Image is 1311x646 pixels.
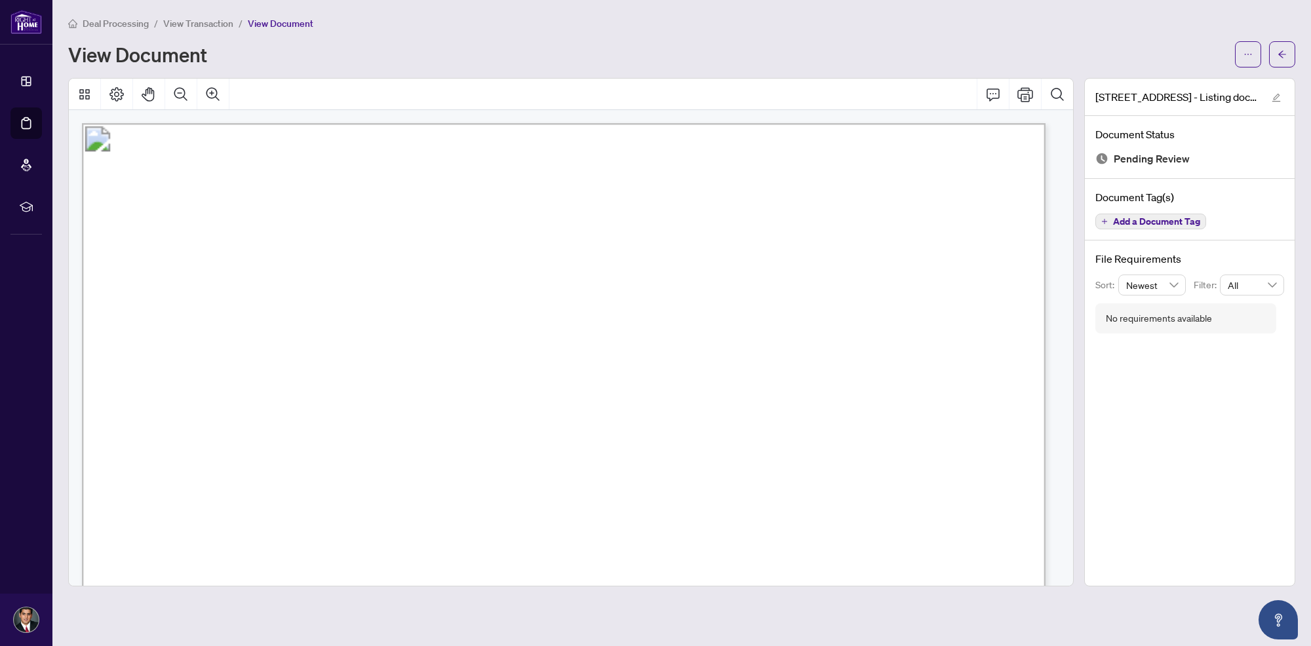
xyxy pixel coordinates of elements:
div: No requirements available [1106,311,1212,326]
p: Filter: [1194,278,1220,292]
span: Pending Review [1114,150,1190,168]
span: Deal Processing [83,18,149,29]
span: Newest [1126,275,1179,295]
h4: Document Status [1095,126,1284,142]
h4: Document Tag(s) [1095,189,1284,205]
button: Open asap [1259,600,1298,639]
span: All [1228,275,1276,295]
span: View Document [248,18,313,29]
span: Add a Document Tag [1113,217,1200,226]
li: / [154,16,158,31]
img: logo [10,10,42,34]
span: ellipsis [1243,50,1253,59]
img: Profile Icon [14,607,39,632]
span: [STREET_ADDRESS] - Listing documents.pdf [1095,89,1259,105]
button: Add a Document Tag [1095,214,1206,229]
span: home [68,19,77,28]
span: edit [1272,93,1281,102]
h4: File Requirements [1095,251,1284,267]
span: View Transaction [163,18,233,29]
span: arrow-left [1278,50,1287,59]
li: / [239,16,243,31]
span: plus [1101,218,1108,225]
h1: View Document [68,44,207,65]
p: Sort: [1095,278,1118,292]
img: Document Status [1095,152,1108,165]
